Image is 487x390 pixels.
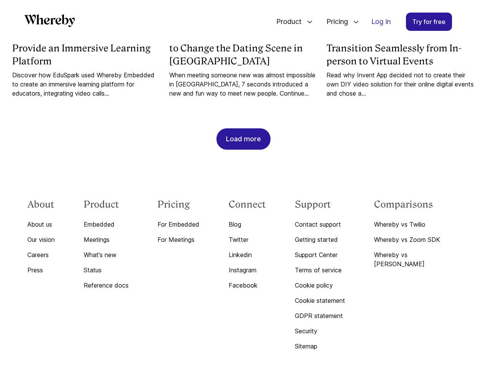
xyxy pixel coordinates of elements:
a: Cookie policy [295,281,345,290]
a: Twitter [229,235,266,244]
span: Pricing [319,9,350,34]
a: Facebook [229,281,266,290]
a: Status [84,265,129,275]
a: Whereby vs Twilio [374,220,460,229]
a: For Meetings [158,235,199,244]
a: Careers [27,250,55,259]
a: When meeting someone new was almost impossible in [GEOGRAPHIC_DATA], 7 seconds introduced a new a... [169,70,317,98]
a: Our vision [27,235,55,244]
h3: Connect [229,198,266,211]
a: Whereby vs [PERSON_NAME] [374,250,460,269]
a: Whereby vs Zoom SDK [374,235,460,244]
a: Press [27,265,55,275]
a: About us [27,220,55,229]
a: Sitemap [295,342,345,351]
button: Load more [216,128,271,150]
a: Whereby [24,14,75,30]
a: Contact support [295,220,345,229]
a: Blog [229,220,266,229]
a: Linkedin [229,250,266,259]
h3: Product [84,198,129,211]
a: How Invent App Used Whereby to Transition Seamlessly from In-person to Virtual Events [326,29,474,68]
a: Cookie statement [295,296,345,305]
h3: Support [295,198,345,211]
a: How 7 Seconds is Using Whereby to Change the Dating Scene in [GEOGRAPHIC_DATA] [169,29,317,68]
span: Product [269,9,304,34]
a: How EduSpark uses Whereby to Provide an Immersive Learning Platform [12,29,160,68]
a: Try for free [406,13,452,31]
a: Support Center [295,250,345,259]
a: Instagram [229,265,266,275]
h3: About [27,198,55,211]
a: GDPR statement [295,311,345,320]
h3: Comparisons [374,198,460,211]
a: For Embedded [158,220,199,229]
a: Security [295,326,345,336]
a: Log in [365,13,397,30]
h3: Pricing [158,198,199,211]
a: Reference docs [84,281,129,290]
div: Load more [226,129,261,149]
a: Read why Invent App decided not to create their own DIY video solution for their online digital e... [326,70,474,98]
a: What's new [84,250,129,259]
a: Getting started [295,235,345,244]
a: Meetings [84,235,129,244]
a: Terms of service [295,265,345,275]
a: Discover how EduSpark used Whereby Embedded to create an immersive learning platform for educator... [12,70,160,98]
svg: Whereby [24,14,75,27]
a: Embedded [84,220,129,229]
